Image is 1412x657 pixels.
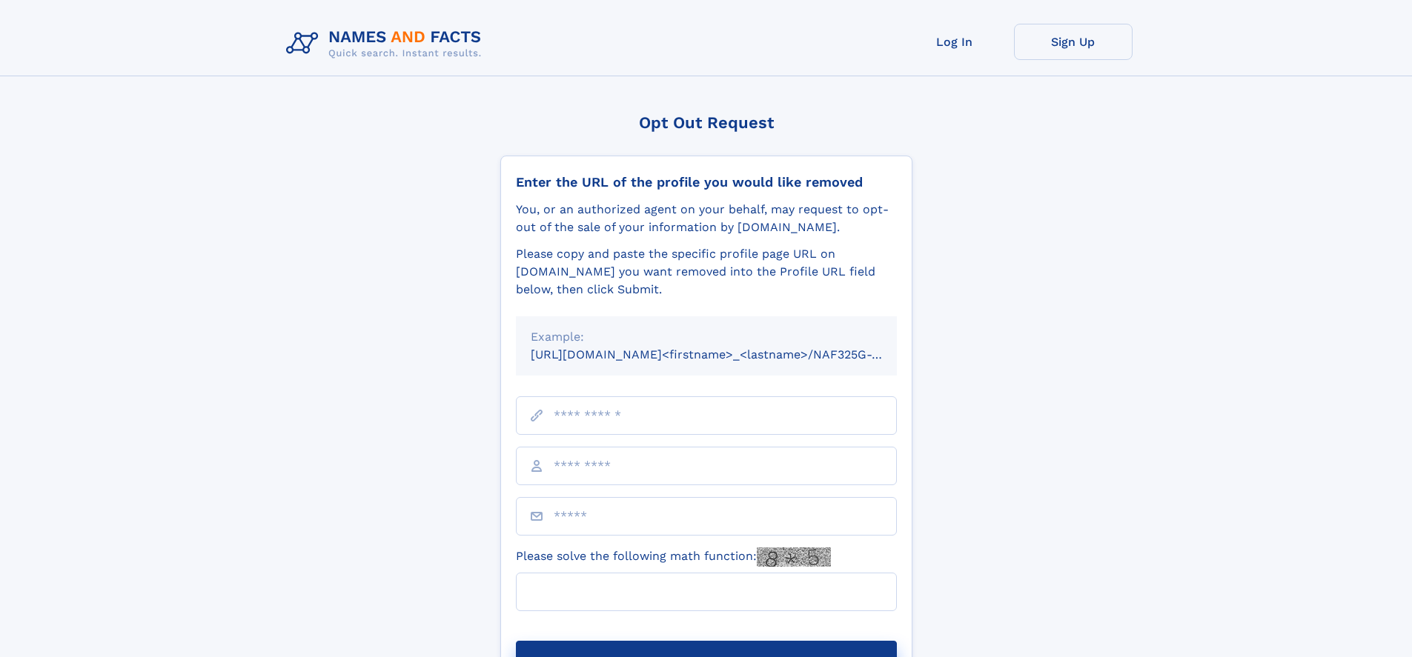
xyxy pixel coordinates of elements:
[280,24,494,64] img: Logo Names and Facts
[516,201,897,236] div: You, or an authorized agent on your behalf, may request to opt-out of the sale of your informatio...
[500,113,912,132] div: Opt Out Request
[516,174,897,190] div: Enter the URL of the profile you would like removed
[895,24,1014,60] a: Log In
[516,547,831,567] label: Please solve the following math function:
[531,347,925,361] small: [URL][DOMAIN_NAME]<firstname>_<lastname>/NAF325G-xxxxxxxx
[516,245,897,299] div: Please copy and paste the specific profile page URL on [DOMAIN_NAME] you want removed into the Pr...
[531,328,882,346] div: Example:
[1014,24,1133,60] a: Sign Up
